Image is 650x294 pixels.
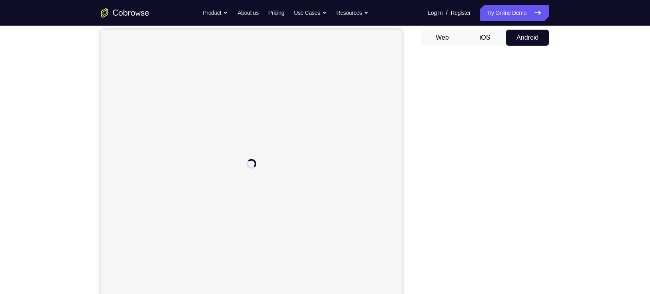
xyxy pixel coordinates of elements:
span: / [446,8,447,18]
a: Log In [428,5,443,21]
button: iOS [464,30,506,46]
a: Pricing [268,5,284,21]
button: Product [203,5,228,21]
a: Register [451,5,471,21]
button: Web [421,30,464,46]
a: About us [237,5,258,21]
button: Use Cases [294,5,327,21]
a: Try Online Demo [480,5,549,21]
button: Android [506,30,549,46]
button: Resources [337,5,369,21]
a: Go to the home page [101,8,149,18]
